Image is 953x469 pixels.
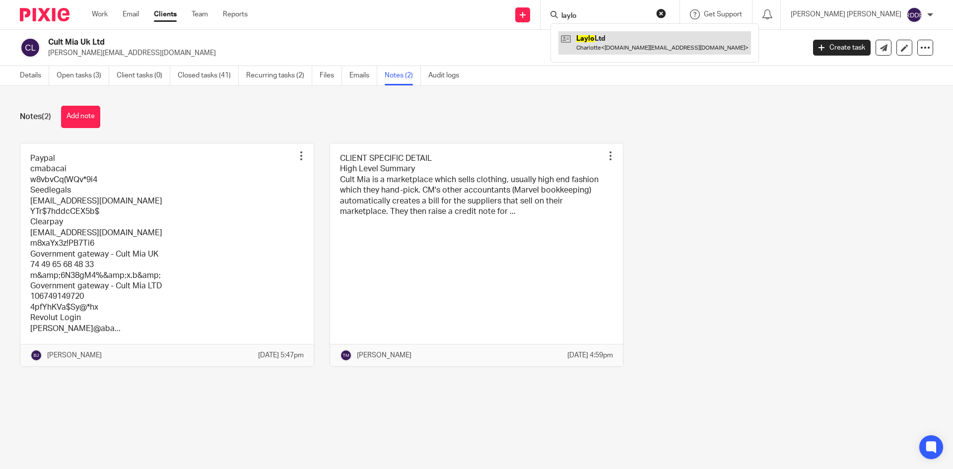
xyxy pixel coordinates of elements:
[246,66,312,85] a: Recurring tasks (2)
[258,350,304,360] p: [DATE] 5:47pm
[48,37,648,48] h2: Cult Mia Uk Ltd
[192,9,208,19] a: Team
[560,12,650,21] input: Search
[340,349,352,361] img: svg%3E
[20,112,51,122] h1: Notes
[320,66,342,85] a: Files
[813,40,871,56] a: Create task
[656,8,666,18] button: Clear
[357,350,411,360] p: [PERSON_NAME]
[48,48,798,58] p: [PERSON_NAME][EMAIL_ADDRESS][DOMAIN_NAME]
[178,66,239,85] a: Closed tasks (41)
[20,8,69,21] img: Pixie
[20,37,41,58] img: svg%3E
[123,9,139,19] a: Email
[57,66,109,85] a: Open tasks (3)
[92,9,108,19] a: Work
[42,113,51,121] span: (2)
[117,66,170,85] a: Client tasks (0)
[154,9,177,19] a: Clients
[47,350,102,360] p: [PERSON_NAME]
[61,106,100,128] button: Add note
[349,66,377,85] a: Emails
[223,9,248,19] a: Reports
[30,349,42,361] img: svg%3E
[791,9,901,19] p: [PERSON_NAME] [PERSON_NAME]
[567,350,613,360] p: [DATE] 4:59pm
[428,66,467,85] a: Audit logs
[385,66,421,85] a: Notes (2)
[704,11,742,18] span: Get Support
[20,66,49,85] a: Details
[906,7,922,23] img: svg%3E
